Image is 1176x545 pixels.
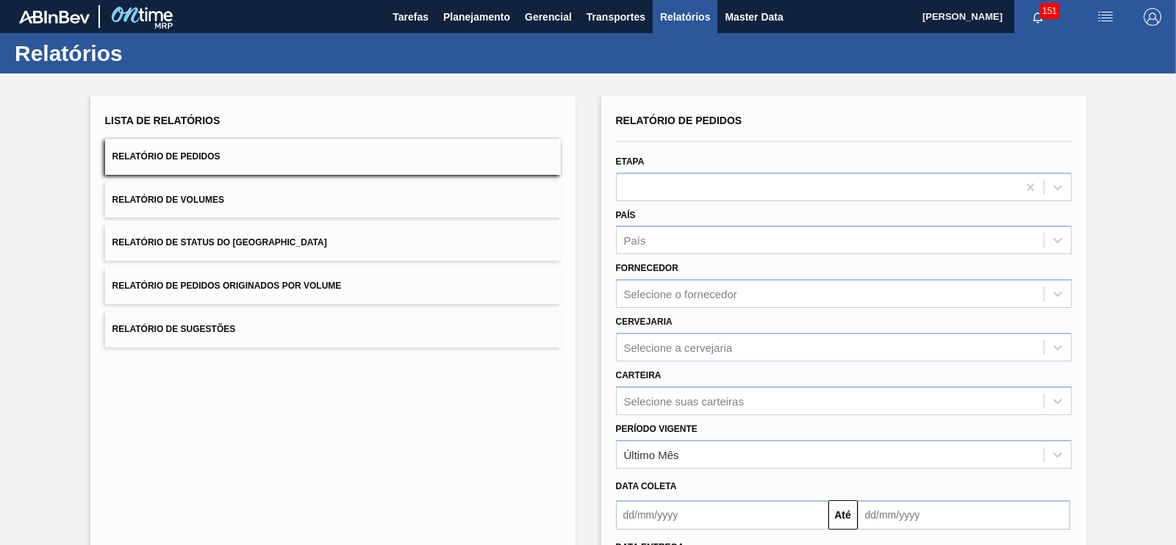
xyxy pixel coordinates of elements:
button: Relatório de Sugestões [105,311,561,347]
button: Relatório de Status do [GEOGRAPHIC_DATA] [105,225,561,261]
label: Etapa [616,156,645,167]
span: Master Data [725,8,783,26]
span: Data coleta [616,481,677,491]
span: Relatório de Pedidos Originados por Volume [112,281,342,291]
button: Relatório de Pedidos Originados por Volume [105,268,561,304]
button: Relatório de Volumes [105,182,561,218]
div: Selecione o fornecedor [624,288,737,300]
label: País [616,210,636,220]
span: Planejamento [443,8,510,26]
label: Fornecedor [616,263,678,273]
img: userActions [1097,8,1114,26]
span: 151 [1039,3,1060,19]
span: Relatório de Pedidos [616,115,742,126]
div: Selecione a cervejaria [624,341,733,353]
img: TNhmsLtSVTkK8tSr43FrP2fwEKptu5GPRR3wAAAABJRU5ErkJggg== [19,10,90,24]
label: Cervejaria [616,317,673,327]
span: Gerencial [525,8,572,26]
img: Logout [1144,8,1161,26]
span: Lista de Relatórios [105,115,220,126]
span: Relatórios [660,8,710,26]
span: Relatório de Sugestões [112,324,236,334]
button: Relatório de Pedidos [105,139,561,175]
span: Relatório de Pedidos [112,151,220,162]
div: País [624,234,646,247]
span: Relatório de Volumes [112,195,224,205]
span: Relatório de Status do [GEOGRAPHIC_DATA] [112,237,327,248]
div: Último Mês [624,448,679,461]
input: dd/mm/yyyy [858,500,1070,530]
span: Tarefas [392,8,429,26]
button: Notificações [1014,7,1061,27]
div: Selecione suas carteiras [624,394,744,407]
label: Período Vigente [616,424,698,434]
button: Até [828,500,858,530]
label: Carteira [616,370,661,380]
input: dd/mm/yyyy [616,500,828,530]
span: Transportes [587,8,645,26]
h1: Relatórios [15,45,276,62]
